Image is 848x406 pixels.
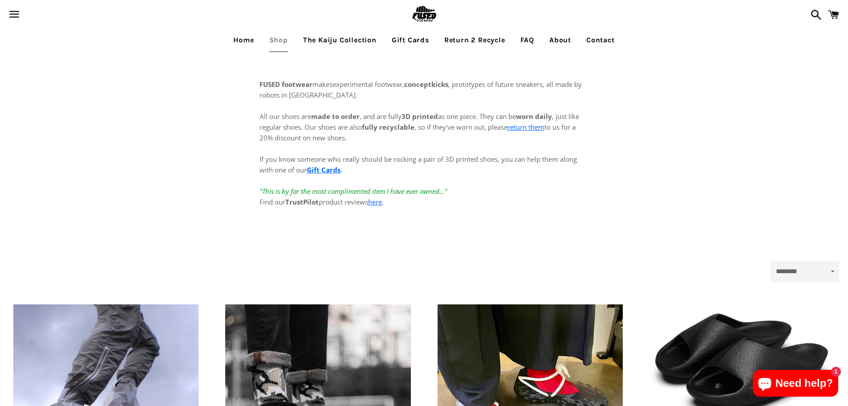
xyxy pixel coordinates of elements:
[362,123,414,131] strong: fully recyclable
[260,80,582,99] span: experimental footwear, , prototypes of future sneakers, all made by robots in [GEOGRAPHIC_DATA].
[543,29,578,51] a: About
[260,100,589,207] p: All our shoes are , and are fully as one piece. They can be , just like regular shoes. Our shoes ...
[296,29,383,51] a: The Kaiju Collection
[260,187,447,196] em: "This is by far the most complimented item I have ever owned..."
[514,29,541,51] a: FAQ
[263,29,295,51] a: Shop
[311,112,360,121] strong: made to order
[507,123,544,131] a: return them
[227,29,260,51] a: Home
[438,29,512,51] a: Return 2 Recycle
[404,80,448,89] strong: conceptkicks
[285,197,319,206] strong: TrustPilot
[385,29,436,51] a: Gift Cards
[307,165,341,174] a: Gift Cards
[402,112,438,121] strong: 3D printed
[516,112,552,121] strong: worn daily
[260,80,333,89] span: makes
[260,80,312,89] strong: FUSED footwear
[750,370,841,399] inbox-online-store-chat: Shopify online store chat
[580,29,621,51] a: Contact
[368,197,382,206] a: here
